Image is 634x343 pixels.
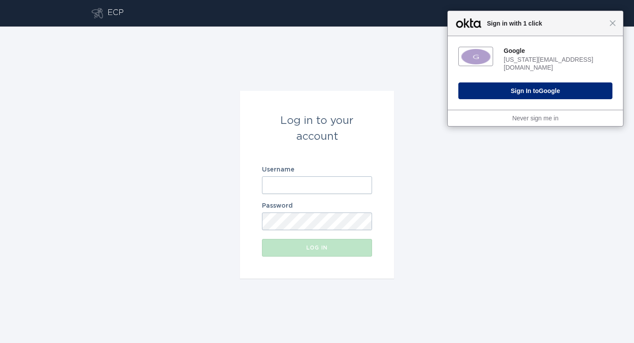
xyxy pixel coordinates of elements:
img: fs01m767trxSWvOPx0h8 [461,49,490,64]
span: Google [539,87,560,94]
div: [US_STATE][EMAIL_ADDRESS][DOMAIN_NAME] [504,56,612,71]
div: Google [504,47,612,55]
span: Close [609,20,616,26]
button: Log in [262,239,372,257]
label: Username [262,167,372,173]
div: Log in [266,245,368,250]
div: Log in to your account [262,113,372,145]
button: Sign In toGoogle [458,82,612,99]
button: Go to dashboard [92,8,103,19]
span: Sign in with 1 click [483,18,609,29]
div: ECP [107,8,124,19]
label: Password [262,203,372,209]
a: Never sign me in [512,115,558,122]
